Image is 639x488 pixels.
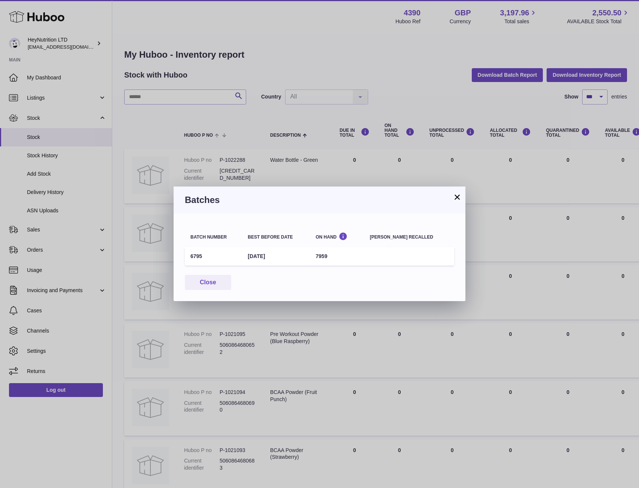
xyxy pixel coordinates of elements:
td: 6795 [185,247,242,266]
td: 7959 [310,247,364,266]
h3: Batches [185,194,454,206]
div: [PERSON_NAME] recalled [370,235,449,240]
div: Best before date [248,235,304,240]
div: On Hand [316,232,359,239]
button: × [453,193,462,201]
td: [DATE] [242,247,310,266]
div: Batch number [190,235,236,240]
button: Close [185,275,231,290]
